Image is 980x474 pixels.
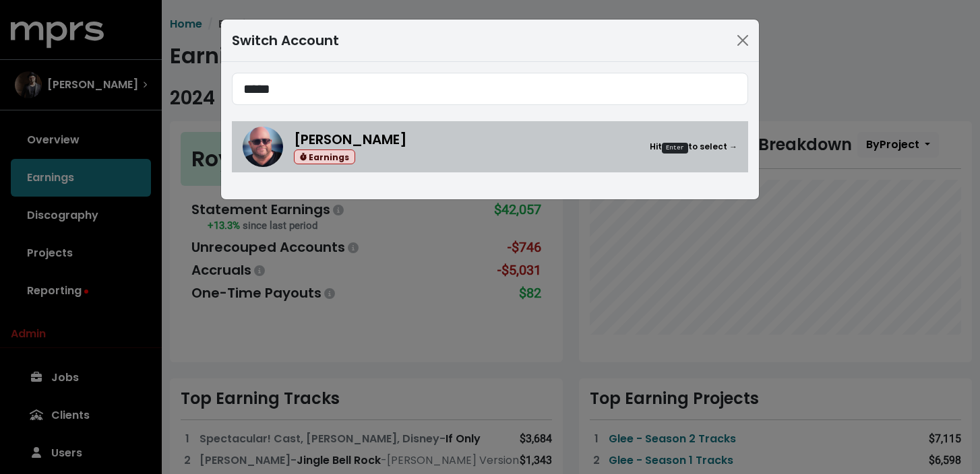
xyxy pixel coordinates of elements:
img: Stuart Crichton [243,127,283,167]
span: [PERSON_NAME] [294,130,407,149]
div: Switch Account [232,30,339,50]
kbd: Enter [662,143,688,154]
button: Close [732,30,754,51]
span: Earnings [294,149,355,165]
input: Search accounts [232,73,748,105]
small: Hit to select → [650,141,737,154]
a: Stuart Crichton[PERSON_NAME] EarningsHitEnterto select → [232,121,748,172]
